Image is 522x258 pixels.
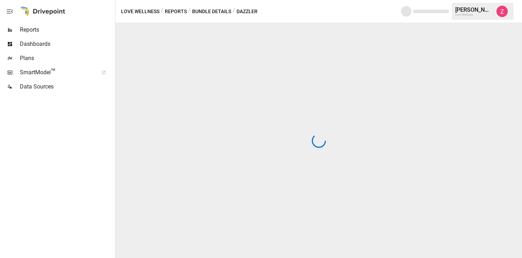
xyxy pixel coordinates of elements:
[233,7,235,16] div: /
[188,7,191,16] div: /
[20,82,114,91] span: Data Sources
[496,6,508,17] img: Zoe Keller
[20,54,114,63] span: Plans
[161,7,163,16] div: /
[492,1,512,21] button: Zoe Keller
[51,67,56,76] span: ™
[20,26,114,34] span: Reports
[455,13,492,16] div: Love Wellness
[20,40,114,48] span: Dashboards
[192,7,231,16] button: Bundle Details
[165,7,187,16] button: Reports
[20,68,94,77] span: SmartModel
[121,7,159,16] button: Love Wellness
[455,6,492,13] div: [PERSON_NAME]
